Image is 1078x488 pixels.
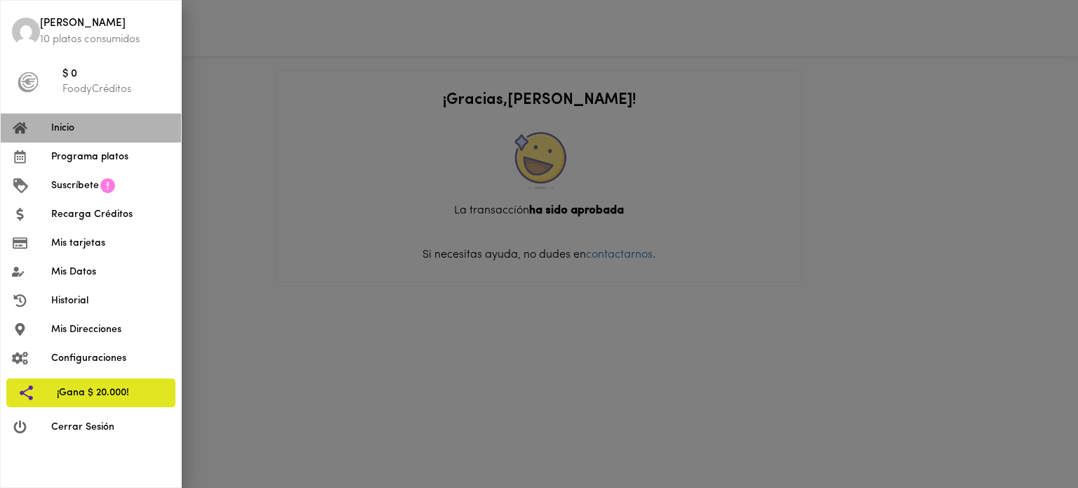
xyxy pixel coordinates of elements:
[51,322,170,337] span: Mis Direcciones
[40,16,170,32] span: [PERSON_NAME]
[57,385,164,400] span: ¡Gana $ 20.000!
[51,294,170,308] span: Historial
[51,265,170,279] span: Mis Datos
[51,121,170,136] span: Inicio
[51,420,170,435] span: Cerrar Sesión
[62,82,170,97] p: FoodyCréditos
[51,150,170,164] span: Programa platos
[51,207,170,222] span: Recarga Créditos
[40,32,170,47] p: 10 platos consumidos
[997,407,1064,474] iframe: Messagebird Livechat Widget
[51,236,170,251] span: Mis tarjetas
[51,178,99,193] span: Suscríbete
[18,72,39,93] img: foody-creditos-black.png
[51,351,170,366] span: Configuraciones
[62,67,170,83] span: $ 0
